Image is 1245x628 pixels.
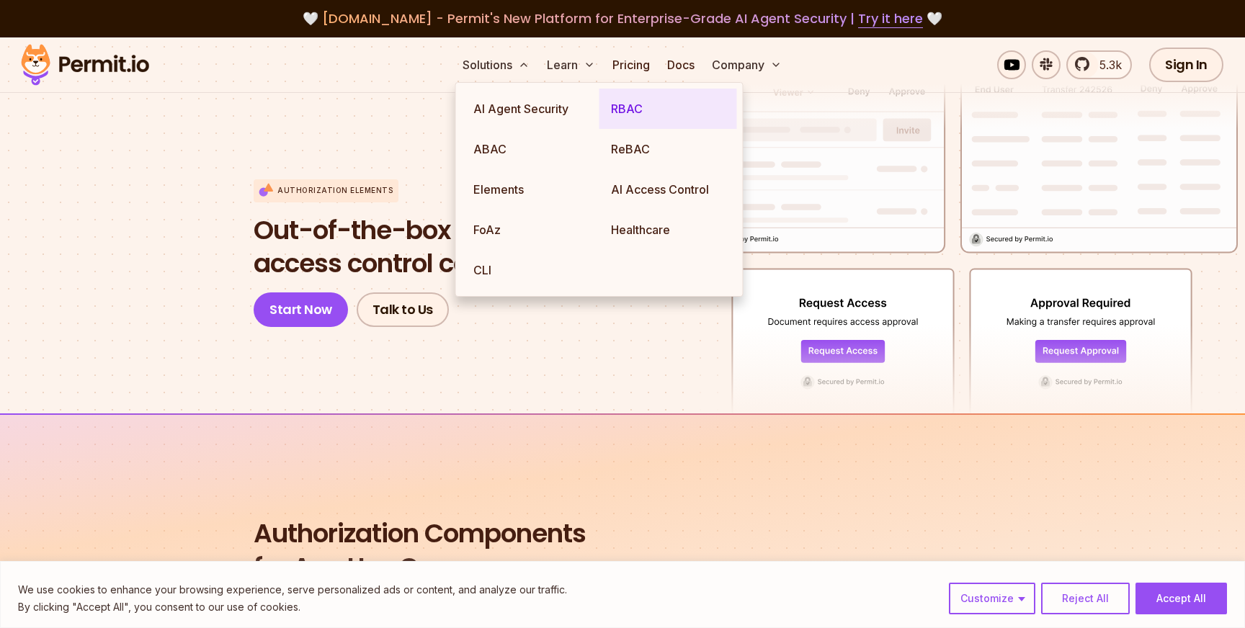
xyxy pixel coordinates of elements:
[254,292,348,327] a: Start Now
[457,50,535,79] button: Solutions
[254,214,617,282] h1: access control components
[949,583,1035,614] button: Customize
[462,250,599,290] a: CLI
[599,89,737,129] a: RBAC
[706,50,787,79] button: Company
[1149,48,1223,82] a: Sign In
[462,89,599,129] a: AI Agent Security
[858,9,923,28] a: Try it here
[18,581,567,598] p: We use cookies to enhance your browsing experience, serve personalized ads or content, and analyz...
[462,210,599,250] a: FoAz
[462,169,599,210] a: Elements
[1135,583,1227,614] button: Accept All
[254,517,991,551] span: Authorization Components
[541,50,601,79] button: Learn
[607,50,656,79] a: Pricing
[322,9,923,27] span: [DOMAIN_NAME] - Permit's New Platform for Enterprise-Grade AI Agent Security |
[599,129,737,169] a: ReBAC
[599,169,737,210] a: AI Access Control
[35,9,1210,29] div: 🤍 🤍
[254,214,617,248] span: Out-of-the-box embeddable
[599,210,737,250] a: Healthcare
[254,517,991,585] h2: for Any Use Case
[18,598,567,616] p: By clicking "Accept All", you consent to our use of cookies.
[1066,50,1132,79] a: 5.3k
[1041,583,1130,614] button: Reject All
[661,50,700,79] a: Docs
[277,185,393,196] p: Authorization Elements
[1091,56,1122,73] span: 5.3k
[357,292,449,327] a: Talk to Us
[462,129,599,169] a: ABAC
[14,40,156,89] img: Permit logo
